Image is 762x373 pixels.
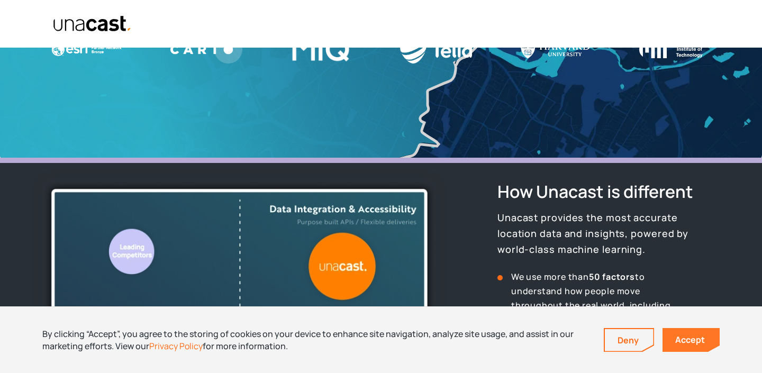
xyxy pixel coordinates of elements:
[400,35,472,63] img: Telia logo
[290,35,352,64] img: MIQ logo
[639,41,711,58] img: Massachusetts Institute of Technology logo
[497,180,720,203] h2: How Unacast is different
[605,329,654,351] a: Deny
[170,35,242,63] img: Carto logo WHITE
[48,15,132,32] a: home
[589,271,635,283] strong: 50 factors
[520,40,592,59] img: Harvard U Logo WHITE
[42,328,588,352] div: By clicking “Accept”, you agree to the storing of cookies on your device to enhance site navigati...
[511,270,698,326] p: We use more than to understand how people move throughout the real world, including weather, time...
[149,340,203,352] a: Privacy Policy
[53,15,132,32] img: Unacast text logo
[663,328,720,352] a: Accept
[497,210,720,257] p: Unacast provides the most accurate location data and insights, powered by world-class machine lea...
[51,42,123,57] img: ESRI Logo white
